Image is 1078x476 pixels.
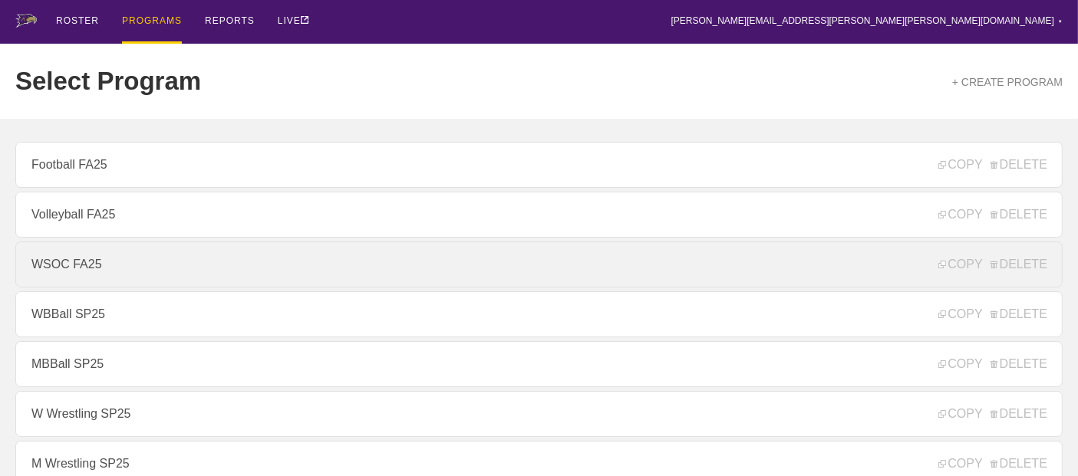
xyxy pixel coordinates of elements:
span: COPY [938,158,982,172]
div: ▼ [1058,17,1063,26]
a: MBBall SP25 [15,341,1063,387]
a: Football FA25 [15,142,1063,188]
span: DELETE [991,158,1047,172]
span: DELETE [991,208,1047,222]
span: DELETE [991,258,1047,271]
span: COPY [938,258,982,271]
iframe: Chat Widget [803,299,1078,476]
a: WBBall SP25 [15,291,1063,337]
span: COPY [938,208,982,222]
a: + CREATE PROGRAM [952,76,1063,88]
img: logo [15,14,37,28]
a: WSOC FA25 [15,241,1063,287]
a: Volleyball FA25 [15,192,1063,238]
a: W Wrestling SP25 [15,391,1063,437]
